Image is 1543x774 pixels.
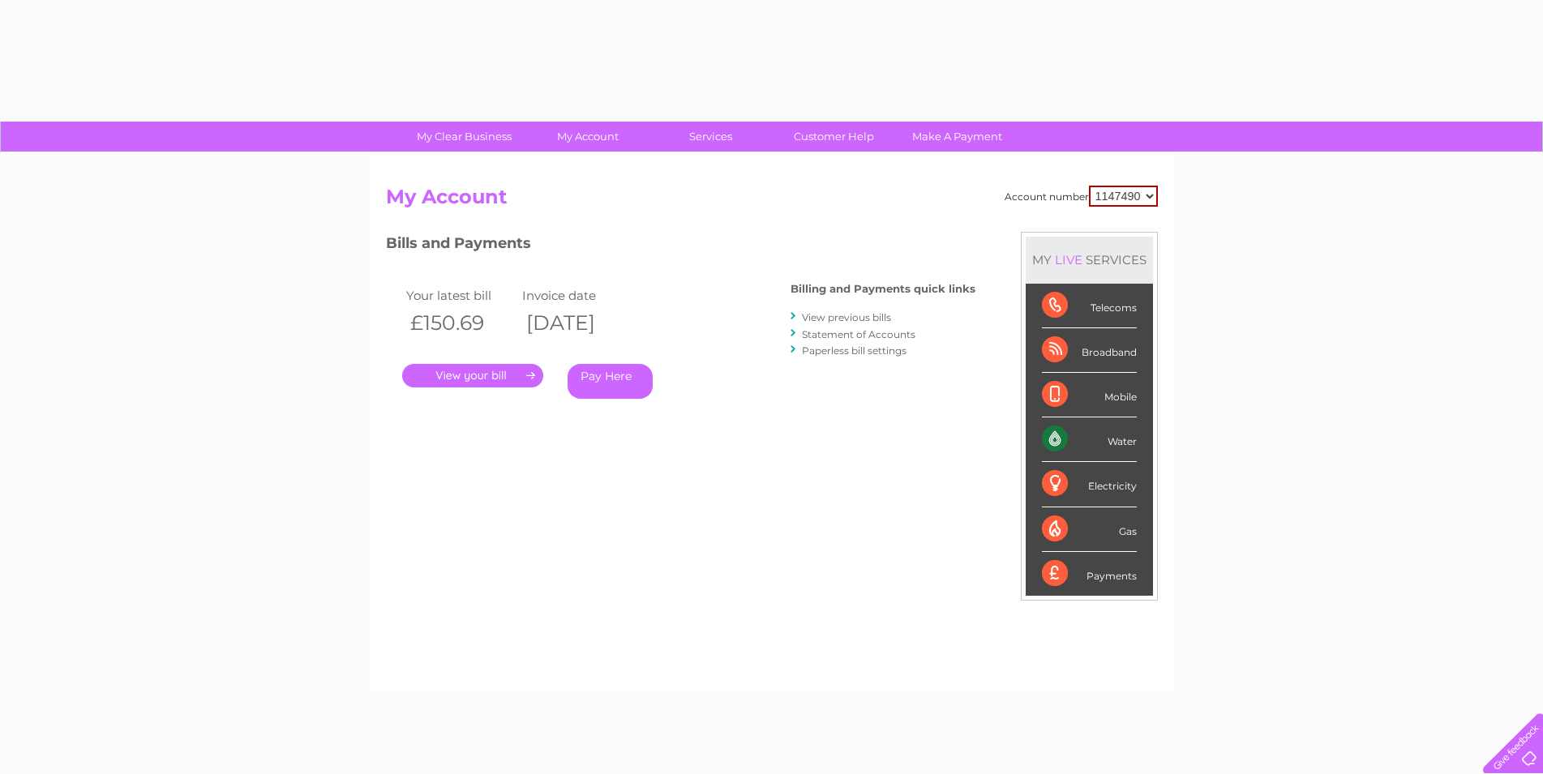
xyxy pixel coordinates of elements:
div: Broadband [1042,328,1137,373]
h4: Billing and Payments quick links [791,283,975,295]
td: Your latest bill [402,284,519,306]
div: Account number [1005,186,1158,207]
h2: My Account [386,186,1158,216]
td: Invoice date [518,284,635,306]
a: Customer Help [767,122,901,152]
a: My Clear Business [397,122,531,152]
div: MY SERVICES [1026,237,1153,283]
a: Statement of Accounts [802,328,915,340]
div: LIVE [1052,252,1086,267]
a: Services [644,122,778,152]
div: Gas [1042,507,1137,552]
a: . [402,364,543,387]
a: My Account [521,122,654,152]
div: Electricity [1042,462,1137,507]
a: Make A Payment [890,122,1024,152]
a: Paperless bill settings [802,344,907,357]
th: £150.69 [402,306,519,340]
th: [DATE] [518,306,635,340]
div: Telecoms [1042,284,1137,328]
div: Water [1042,417,1137,462]
a: View previous bills [802,311,891,323]
a: Pay Here [568,364,653,399]
h3: Bills and Payments [386,232,975,260]
div: Payments [1042,552,1137,596]
div: Mobile [1042,373,1137,417]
